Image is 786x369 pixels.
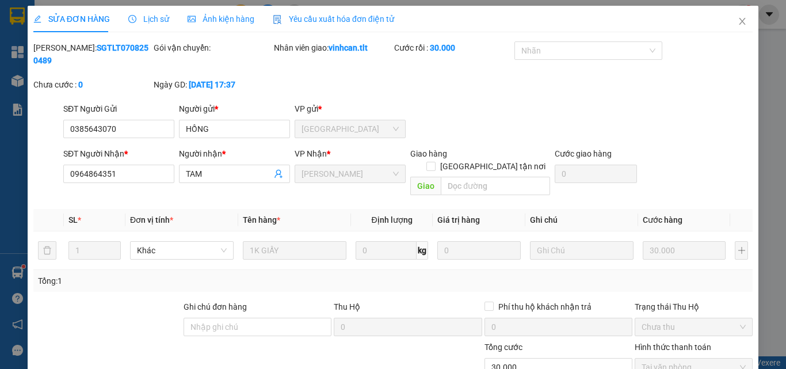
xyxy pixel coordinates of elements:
[525,209,638,231] th: Ghi chú
[394,41,512,54] div: Cước rồi :
[273,15,282,24] img: icon
[188,15,196,23] span: picture
[302,120,399,138] span: Sài Gòn
[437,215,480,225] span: Giá trị hàng
[410,149,447,158] span: Giao hàng
[63,102,174,115] div: SĐT Người Gửi
[635,343,711,352] label: Hình thức thanh toán
[302,165,399,182] span: Cao Tốc
[274,41,392,54] div: Nhân viên giao:
[154,41,272,54] div: Gói vận chuyển:
[184,302,247,311] label: Ghi chú đơn hàng
[430,43,455,52] b: 30.000
[643,215,682,225] span: Cước hàng
[437,241,520,260] input: 0
[78,80,83,89] b: 0
[735,241,748,260] button: plus
[555,149,612,158] label: Cước giao hàng
[154,78,272,91] div: Ngày GD:
[635,300,753,313] div: Trạng thái Thu Hộ
[436,160,550,173] span: [GEOGRAPHIC_DATA] tận nơi
[33,15,41,23] span: edit
[128,15,136,23] span: clock-circle
[273,14,394,24] span: Yêu cầu xuất hóa đơn điện tử
[484,343,522,352] span: Tổng cước
[128,14,169,24] span: Lịch sử
[38,275,304,287] div: Tổng: 1
[295,149,327,158] span: VP Nhận
[555,165,637,183] input: Cước giao hàng
[189,80,235,89] b: [DATE] 17:37
[130,215,173,225] span: Đơn vị tính
[643,241,726,260] input: 0
[33,14,110,24] span: SỬA ĐƠN HÀNG
[726,6,758,38] button: Close
[410,177,441,195] span: Giao
[179,147,290,160] div: Người nhận
[642,318,746,336] span: Chưa thu
[494,300,596,313] span: Phí thu hộ khách nhận trả
[188,14,254,24] span: Ảnh kiện hàng
[243,215,280,225] span: Tên hàng
[38,241,56,260] button: delete
[334,302,360,311] span: Thu Hộ
[68,215,78,225] span: SL
[243,241,346,260] input: VD: Bàn, Ghế
[295,102,406,115] div: VP gửi
[184,318,331,336] input: Ghi chú đơn hàng
[417,241,428,260] span: kg
[329,43,368,52] b: vinhcan.tlt
[371,215,412,225] span: Định lượng
[274,169,283,178] span: user-add
[33,41,151,67] div: [PERSON_NAME]:
[137,242,227,259] span: Khác
[441,177,550,195] input: Dọc đường
[738,17,747,26] span: close
[530,241,634,260] input: Ghi Chú
[33,78,151,91] div: Chưa cước :
[179,102,290,115] div: Người gửi
[63,147,174,160] div: SĐT Người Nhận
